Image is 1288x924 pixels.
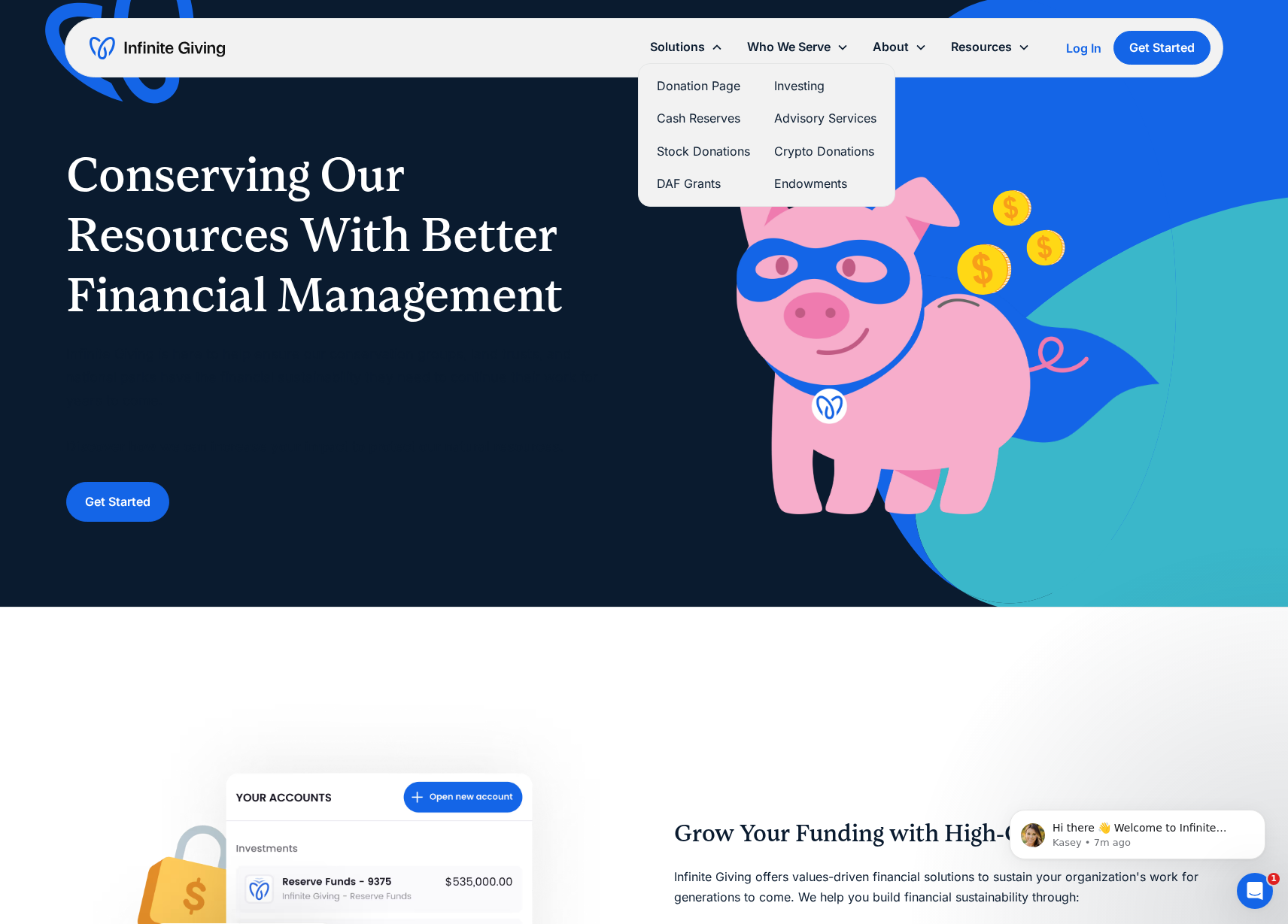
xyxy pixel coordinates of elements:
iframe: Intercom notifications message [987,778,1288,883]
a: DAF Grants [657,174,750,194]
p: Infinite Giving offers values-driven financial solutions to sustain your organization's work for ... [674,867,1222,907]
a: Investing [774,76,876,96]
p: Infinite Giving is here to help ensure our conservation groups, land trusts, and national parks h... [66,343,614,458]
span: 1 [1268,873,1280,885]
div: Resources [951,37,1012,57]
a: Crypto Donations [774,141,876,162]
img: nonprofit donation platform for faith-based organizations and ministries [674,144,1222,523]
h1: Conserving Our Resources With Better Financial Management [66,144,614,325]
div: About [873,37,909,57]
a: Endowments [774,174,876,194]
div: Solutions [638,31,735,63]
div: About [861,31,939,63]
a: Get Started [66,482,169,522]
a: Log In [1066,39,1101,57]
div: Who We Serve [747,37,831,57]
strong: Discover how we can increase your impact to protect our natural resources. [66,438,564,454]
a: Advisory Services [774,108,876,129]
div: Who We Serve [735,31,861,63]
div: Log In [1066,42,1101,54]
a: Stock Donations [657,141,750,162]
iframe: Intercom live chat [1237,873,1273,909]
h2: Grow Your Funding with High-Capacity Gifts [674,819,1222,848]
a: Cash Reserves [657,108,750,129]
a: Get Started [1113,31,1211,65]
a: home [90,36,225,60]
a: Donation Page [657,76,750,96]
div: Solutions [650,37,705,57]
nav: Solutions [638,63,895,207]
div: Resources [939,31,1042,63]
